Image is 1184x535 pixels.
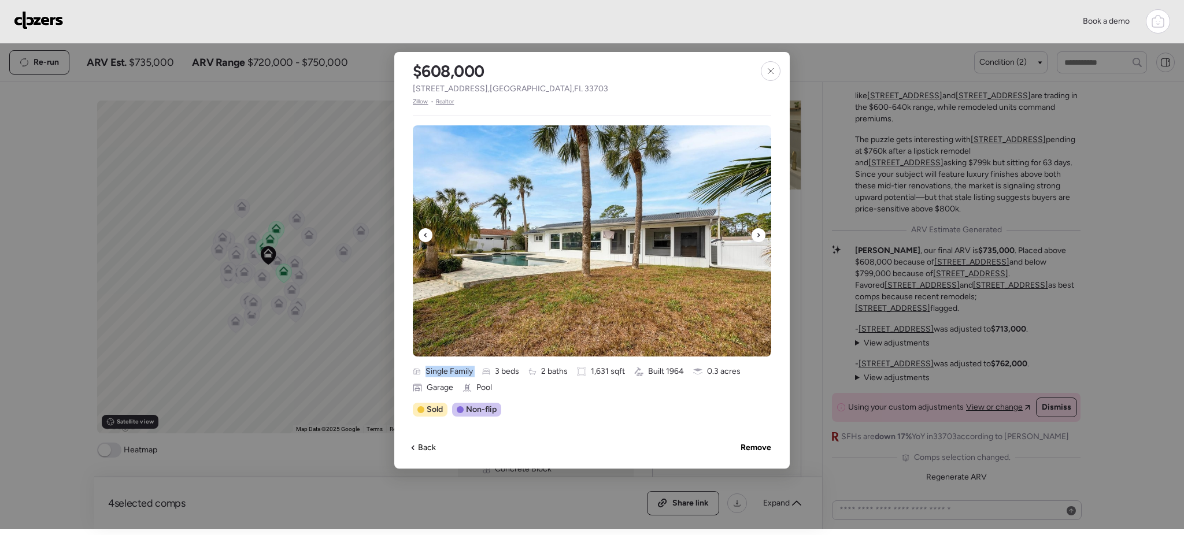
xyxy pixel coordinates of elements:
span: Book a demo [1083,16,1130,26]
span: 2 baths [541,366,568,377]
span: [STREET_ADDRESS] , [GEOGRAPHIC_DATA] , FL 33703 [413,83,608,95]
span: Non-flip [466,404,497,415]
span: Garage [427,382,453,393]
span: • [431,97,434,106]
span: Zillow [413,97,428,106]
span: Sold [427,404,443,415]
span: Realtor [436,97,454,106]
span: 1,631 sqft [591,366,625,377]
img: Logo [14,11,64,29]
span: Pool [476,382,492,393]
span: Single Family [425,366,473,377]
span: Remove [741,442,771,454]
span: Back [418,442,436,454]
h2: $608,000 [413,61,484,81]
span: 3 beds [495,366,519,377]
span: Built 1964 [648,366,684,377]
span: 0.3 acres [707,366,741,377]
